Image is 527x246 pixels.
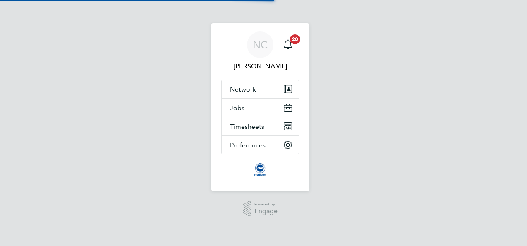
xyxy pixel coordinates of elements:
button: Network [222,80,299,98]
span: Preferences [230,141,266,149]
a: Powered byEngage [243,201,278,217]
span: Powered by [254,201,278,208]
nav: Main navigation [211,23,309,191]
a: NC[PERSON_NAME] [221,31,299,71]
button: Jobs [222,99,299,117]
a: Go to home page [221,163,299,176]
button: Preferences [222,136,299,154]
span: Network [230,85,256,93]
span: Timesheets [230,123,264,130]
a: 20 [280,31,296,58]
img: albioninthecommunity-logo-retina.png [254,163,267,176]
span: NC [253,39,268,50]
span: 20 [290,34,300,44]
span: Engage [254,208,278,215]
span: Jobs [230,104,244,112]
button: Timesheets [222,117,299,135]
span: Nathan Casselton [221,61,299,71]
